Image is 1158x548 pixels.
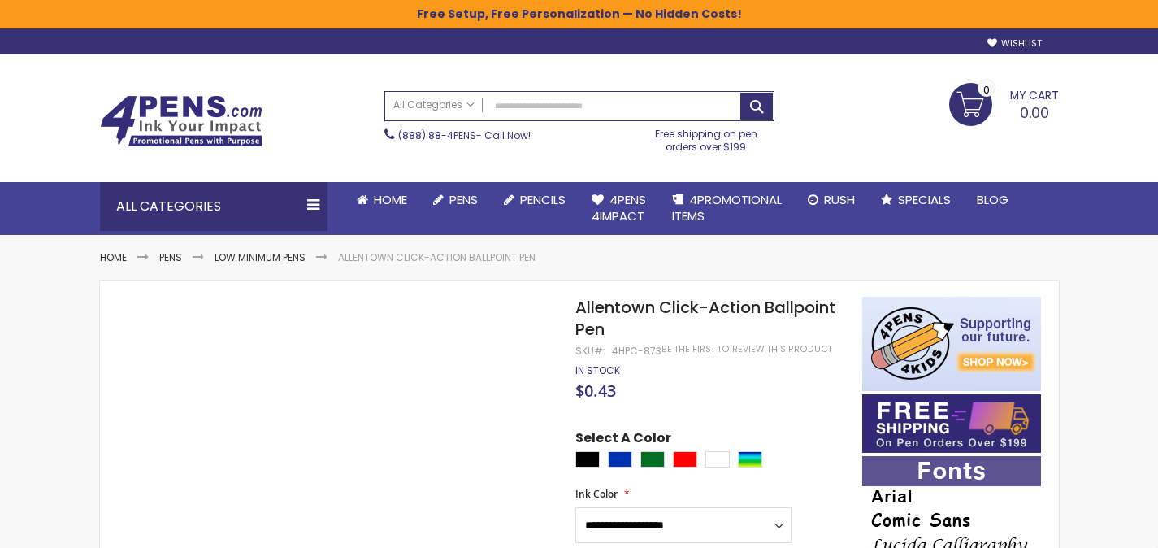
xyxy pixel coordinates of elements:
[575,487,618,501] span: Ink Color
[1020,102,1049,123] span: 0.00
[398,128,531,142] span: - Call Now!
[393,98,475,111] span: All Categories
[592,191,646,224] span: 4Pens 4impact
[640,451,665,468] div: Green
[575,451,600,468] div: Black
[449,191,478,208] span: Pens
[575,363,620,377] span: In stock
[868,182,964,218] a: Specials
[215,250,306,264] a: Low Minimum Pens
[338,251,536,264] li: Allentown Click-Action Ballpoint Pen
[824,191,855,208] span: Rush
[964,182,1021,218] a: Blog
[575,364,620,377] div: Availability
[159,250,182,264] a: Pens
[344,182,420,218] a: Home
[638,121,774,154] div: Free shipping on pen orders over $199
[795,182,868,218] a: Rush
[705,451,730,468] div: White
[385,92,483,119] a: All Categories
[398,128,476,142] a: (888) 88-4PENS
[100,250,127,264] a: Home
[575,344,605,358] strong: SKU
[575,296,835,341] span: Allentown Click-Action Ballpoint Pen
[862,297,1041,391] img: 4pens 4 kids
[100,95,262,147] img: 4Pens Custom Pens and Promotional Products
[100,182,327,231] div: All Categories
[983,82,990,98] span: 0
[520,191,566,208] span: Pencils
[738,451,762,468] div: Assorted
[579,182,659,235] a: 4Pens4impact
[608,451,632,468] div: Blue
[672,191,782,224] span: 4PROMOTIONAL ITEMS
[862,394,1041,453] img: Free shipping on orders over $199
[491,182,579,218] a: Pencils
[661,343,832,355] a: Be the first to review this product
[575,380,616,402] span: $0.43
[673,451,697,468] div: Red
[575,429,671,451] span: Select A Color
[659,182,795,235] a: 4PROMOTIONALITEMS
[898,191,951,208] span: Specials
[949,83,1059,124] a: 0.00 0
[374,191,407,208] span: Home
[612,345,661,358] div: 4HPC-873
[977,191,1008,208] span: Blog
[987,37,1042,50] a: Wishlist
[420,182,491,218] a: Pens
